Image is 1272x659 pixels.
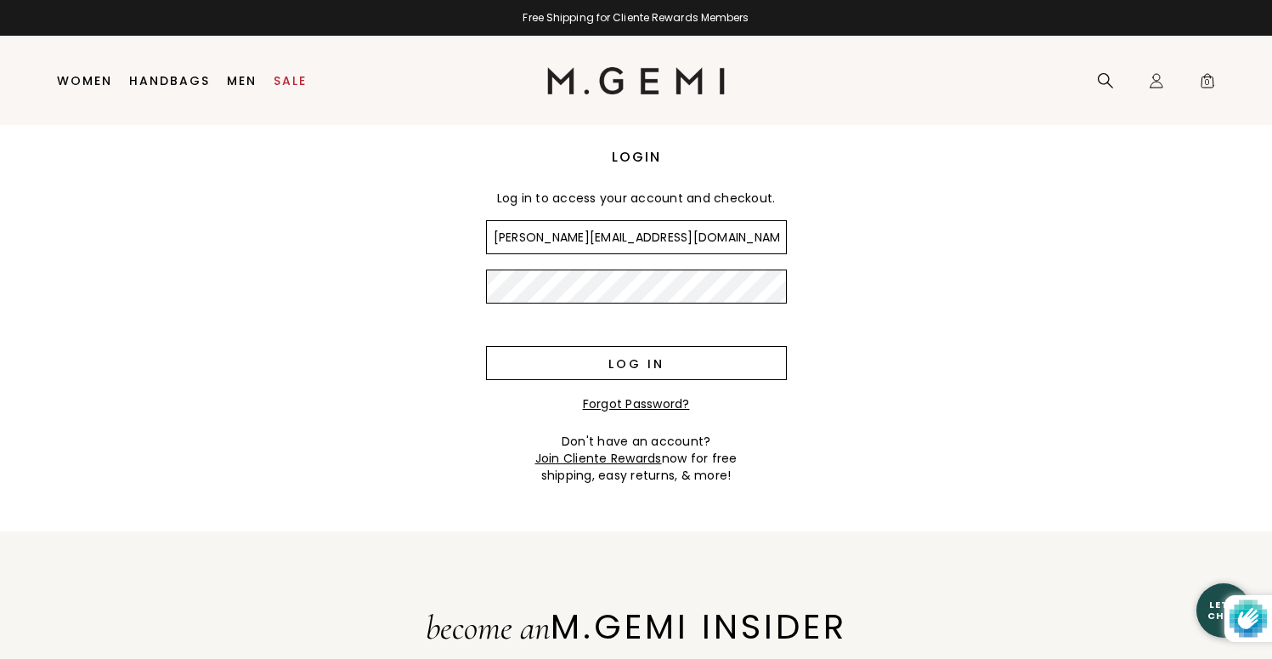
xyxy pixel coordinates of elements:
a: Women [57,74,112,88]
span: become an [426,607,551,648]
span: 0 [1199,76,1216,93]
input: Log in [486,346,787,380]
img: Protected by hCaptcha [1230,595,1267,642]
div: Don't have an account? now for free shipping, easy returns, & more! [486,433,787,484]
input: Email [486,220,787,254]
div: Log in to access your account and checkout. [486,176,787,220]
a: Join Cliente Rewards [535,450,662,467]
div: Let's Chat [1196,599,1251,621]
a: Sale [274,74,307,88]
a: Handbags [129,74,210,88]
a: Forgot Password? [583,395,690,412]
a: Men [227,74,257,88]
span: M.GEMI INSIDER [551,603,847,650]
img: M.Gemi [547,67,725,94]
h1: Login [486,147,787,168]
